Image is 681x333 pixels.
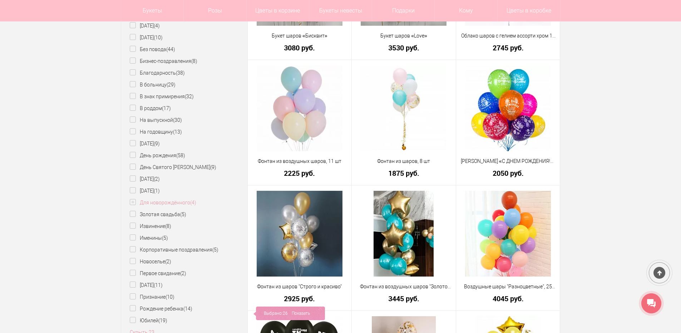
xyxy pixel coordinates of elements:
[130,116,182,124] label: На выпускной
[292,307,310,320] a: Показать
[356,169,451,177] a: 1875 руб.
[130,105,171,112] label: В роддом
[130,187,160,195] label: [DATE]
[130,211,186,218] label: Золотая свадьба
[130,234,168,242] label: Именины
[173,129,182,135] ins: (13)
[461,169,556,177] a: 2050 руб.
[130,199,196,207] label: Для новорождённого
[130,258,171,265] label: Новоселье
[130,305,192,313] label: Рождение ребенка
[162,105,171,111] ins: (17)
[165,259,171,264] ins: (2)
[252,44,347,51] a: 3080 руб.
[130,270,186,277] label: Первое свидание
[190,200,196,205] ins: (4)
[166,294,174,300] ins: (10)
[130,128,182,136] label: На годовщину
[165,223,171,229] ins: (8)
[162,235,168,241] ins: (5)
[252,283,347,290] a: Фонтан из шаров "Строго и красиво"
[130,152,185,159] label: День рождения
[185,94,194,99] ins: (32)
[130,175,160,183] label: [DATE]
[374,191,434,277] img: Фонтан из воздушных шаров "Золото хром бирюза", 13 шт
[356,32,451,40] a: Букет шаров «Love»
[461,44,556,51] a: 2745 руб.
[356,158,451,165] a: Фонтан из шаров, 8 шт
[154,35,163,40] ins: (10)
[252,169,347,177] a: 2225 руб.
[183,306,192,312] ins: (14)
[180,270,186,276] ins: (2)
[176,153,185,158] ins: (58)
[154,282,163,288] ins: (11)
[130,46,175,53] label: Без повода
[154,176,160,182] ins: (2)
[212,247,218,253] ins: (5)
[465,191,551,277] img: Воздушные шары "Разноцветные", 25 шт.
[130,282,163,289] label: [DATE]
[252,32,347,40] a: Букет шаров «Бисквит»
[210,164,216,170] ins: (9)
[167,82,176,88] ins: (29)
[253,307,325,320] div: Выбрано:
[154,23,160,29] ins: (4)
[166,46,175,52] ins: (44)
[130,164,216,171] label: День Святого [PERSON_NAME]
[252,158,347,165] a: Фонтан из воздушных шаров, 11 шт
[461,283,556,290] a: Воздушные шары "Разноцветные", 25 шт.
[356,283,451,290] a: Фонтан из воздушных шаров "Золото хром бирюза", 13 шт
[465,65,551,151] img: НАБОР ШАРОВ «С ДНЕМ РОЖДЕНИЯ!» - 10шт
[173,117,182,123] ins: (30)
[461,295,556,302] a: 4045 руб.
[130,140,160,148] label: [DATE]
[130,317,167,324] label: Юбилей
[356,44,451,51] a: 3530 руб.
[130,93,194,100] label: В знак примирения
[130,22,160,30] label: [DATE]
[130,69,185,77] label: Благодарность
[158,318,167,323] ins: (19)
[361,65,446,151] img: Фонтан из шаров, 8 шт
[130,58,197,65] label: Бизнес-поздравления
[257,191,342,277] img: Фонтан из шаров "Строго и красиво"
[176,70,185,76] ins: (38)
[130,246,218,254] label: Корпоративные поздравления
[283,307,288,320] span: 26
[154,141,160,146] ins: (9)
[180,212,186,217] ins: (5)
[154,188,160,194] ins: (1)
[130,293,174,301] label: Признание
[461,158,556,165] a: [PERSON_NAME] «С ДНЕМ РОЖДЕНИЯ!» - 10шт
[252,295,347,302] a: 2925 руб.
[191,58,197,64] ins: (8)
[356,295,451,302] a: 3445 руб.
[257,65,342,151] img: Фонтан из воздушных шаров, 11 шт
[130,34,163,41] label: [DATE]
[461,32,556,40] a: Облако шаров с гелием ассорти хром 15 шт
[130,223,171,230] label: Извинение
[130,81,176,89] label: В больницу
